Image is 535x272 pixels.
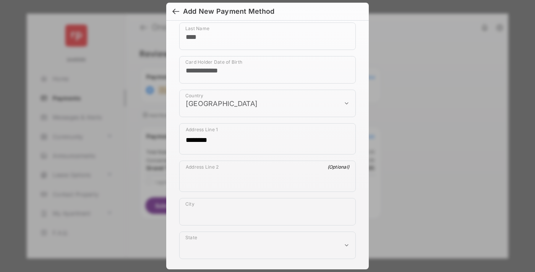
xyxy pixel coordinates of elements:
[179,198,356,225] div: payment_method_screening[postal_addresses][locality]
[179,232,356,259] div: payment_method_screening[postal_addresses][administrativeArea]
[179,123,356,155] div: payment_method_screening[postal_addresses][addressLine1]
[179,161,356,192] div: payment_method_screening[postal_addresses][addressLine2]
[179,90,356,117] div: payment_method_screening[postal_addresses][country]
[183,7,274,16] div: Add New Payment Method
